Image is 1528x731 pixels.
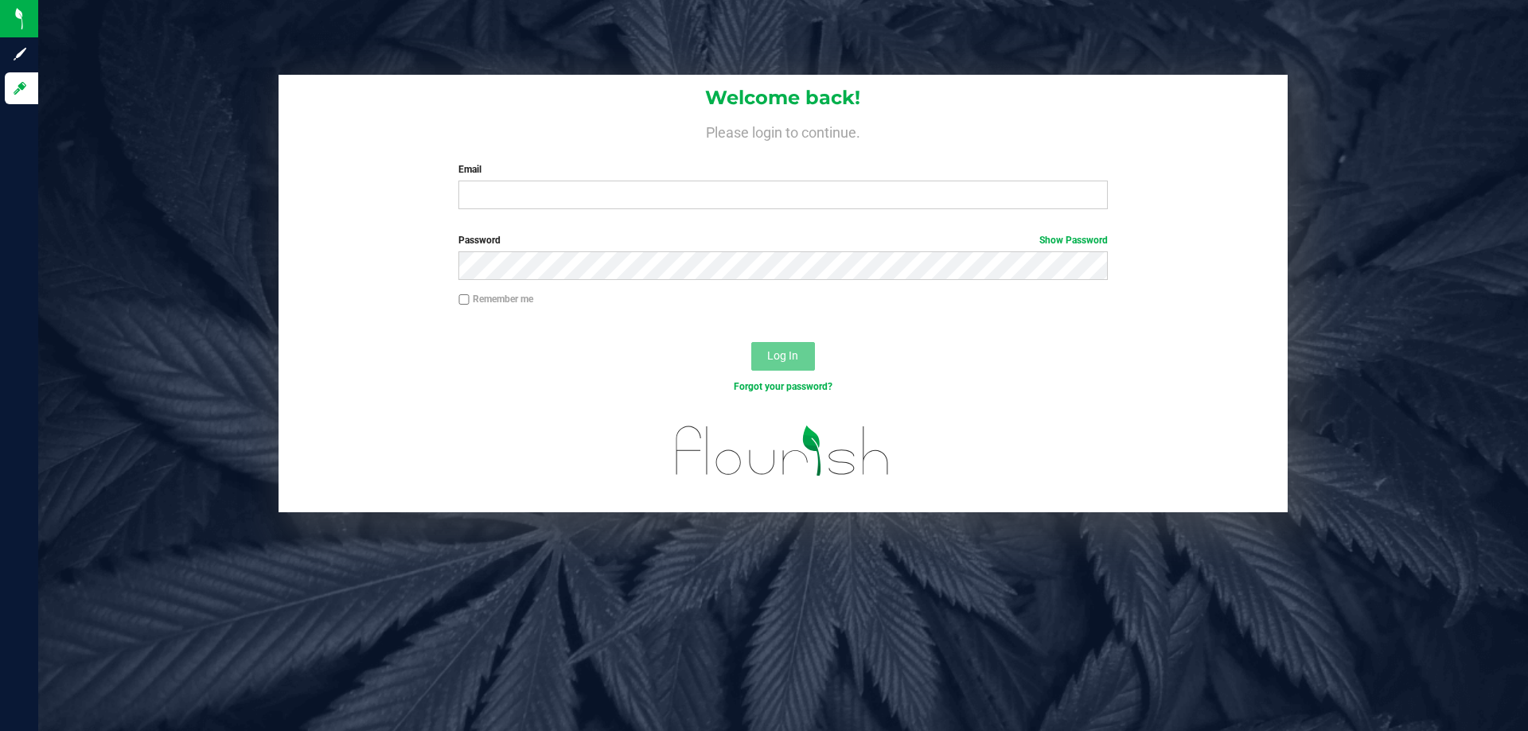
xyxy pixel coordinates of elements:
[12,80,28,96] inline-svg: Log in
[1039,235,1108,246] a: Show Password
[458,292,533,306] label: Remember me
[458,235,501,246] span: Password
[657,410,909,492] img: flourish_logo.svg
[458,162,1107,177] label: Email
[12,46,28,62] inline-svg: Sign up
[279,121,1288,140] h4: Please login to continue.
[458,294,470,305] input: Remember me
[751,342,815,371] button: Log In
[767,349,798,362] span: Log In
[734,381,832,392] a: Forgot your password?
[279,87,1288,108] h1: Welcome back!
